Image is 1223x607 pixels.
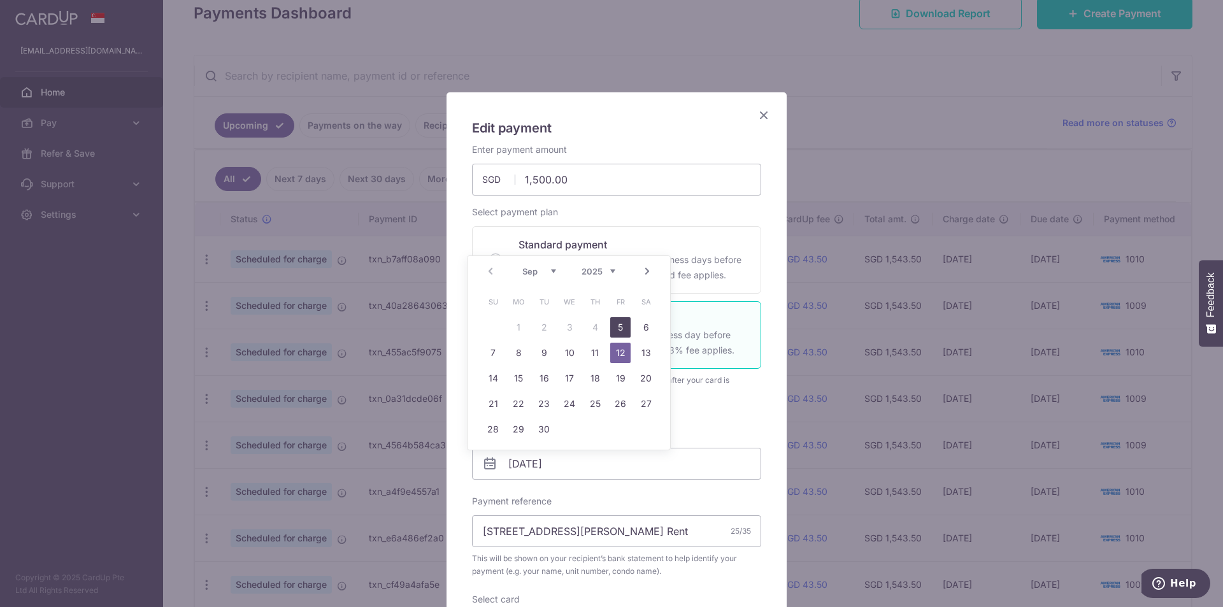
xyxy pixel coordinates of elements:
[636,368,656,389] a: 20
[559,292,580,312] span: Wednesday
[508,368,529,389] a: 15
[519,237,745,252] p: Standard payment
[610,292,631,312] span: Friday
[610,317,631,338] a: 5
[1199,260,1223,346] button: Feedback - Show survey
[472,206,558,218] label: Select payment plan
[482,173,515,186] span: SGD
[508,343,529,363] a: 8
[534,343,554,363] a: 9
[585,292,605,312] span: Thursday
[559,343,580,363] a: 10
[756,108,771,123] button: Close
[1141,569,1210,601] iframe: Opens a widget where you can find more information
[636,394,656,414] a: 27
[483,419,503,439] a: 28
[585,394,605,414] a: 25
[534,394,554,414] a: 23
[534,292,554,312] span: Tuesday
[472,143,567,156] label: Enter payment amount
[636,317,656,338] a: 6
[731,525,751,538] div: 25/35
[472,118,761,138] h5: Edit payment
[559,394,580,414] a: 24
[472,495,552,508] label: Payment reference
[472,448,761,480] input: DD / MM / YYYY
[636,343,656,363] a: 13
[559,368,580,389] a: 17
[640,264,655,279] a: Next
[472,552,761,578] span: This will be shown on your recipient’s bank statement to help identify your payment (e.g. your na...
[534,419,554,439] a: 30
[610,368,631,389] a: 19
[483,368,503,389] a: 14
[610,343,631,363] a: 12
[519,252,745,283] p: Your card will be charged three business days before the selected payment date. Standard fee appl...
[1205,273,1217,317] span: Feedback
[636,292,656,312] span: Saturday
[483,394,503,414] a: 21
[483,343,503,363] a: 7
[610,394,631,414] a: 26
[508,419,529,439] a: 29
[508,292,529,312] span: Monday
[508,394,529,414] a: 22
[585,368,605,389] a: 18
[472,164,761,196] input: 0.00
[472,593,520,606] label: Select card
[534,368,554,389] a: 16
[585,343,605,363] a: 11
[483,292,503,312] span: Sunday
